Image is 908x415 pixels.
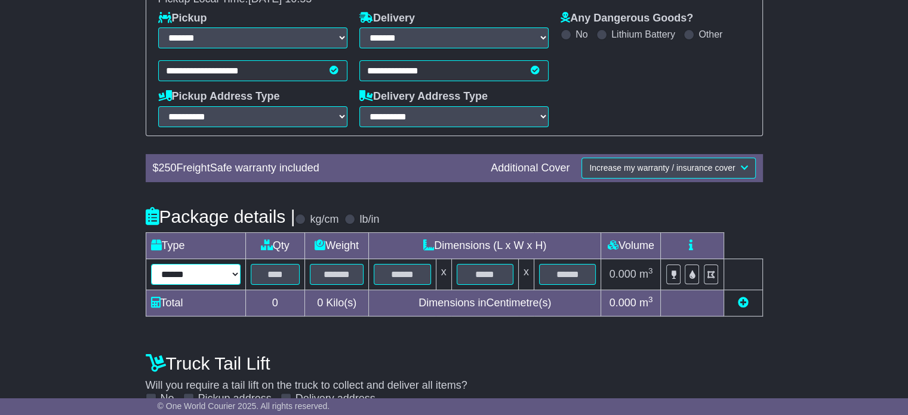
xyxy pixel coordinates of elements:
[639,297,653,309] span: m
[317,297,323,309] span: 0
[147,162,485,175] div: $ FreightSafe warranty included
[610,297,636,309] span: 0.000
[146,233,245,259] td: Type
[639,268,653,280] span: m
[369,233,601,259] td: Dimensions (L x W x H)
[738,297,749,309] a: Add new item
[359,90,488,103] label: Delivery Address Type
[296,392,375,405] label: Delivery address
[648,266,653,275] sup: 3
[158,12,207,25] label: Pickup
[648,295,653,304] sup: 3
[589,163,735,173] span: Increase my warranty / insurance cover
[485,162,575,175] div: Additional Cover
[575,29,587,40] label: No
[561,12,693,25] label: Any Dangerous Goods?
[359,213,379,226] label: lb/in
[305,233,369,259] td: Weight
[245,233,305,259] td: Qty
[581,158,755,179] button: Increase my warranty / insurance cover
[369,290,601,316] td: Dimensions in Centimetre(s)
[245,290,305,316] td: 0
[146,290,245,316] td: Total
[146,207,296,226] h4: Package details |
[161,392,174,405] label: No
[611,29,675,40] label: Lithium Battery
[158,90,280,103] label: Pickup Address Type
[198,392,272,405] label: Pickup address
[310,213,338,226] label: kg/cm
[140,347,769,405] div: Will you require a tail lift on the truck to collect and deliver all items?
[610,268,636,280] span: 0.000
[159,162,177,174] span: 250
[146,353,763,373] h4: Truck Tail Lift
[359,12,415,25] label: Delivery
[698,29,722,40] label: Other
[305,290,369,316] td: Kilo(s)
[158,401,330,411] span: © One World Courier 2025. All rights reserved.
[601,233,661,259] td: Volume
[519,259,534,290] td: x
[436,259,451,290] td: x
